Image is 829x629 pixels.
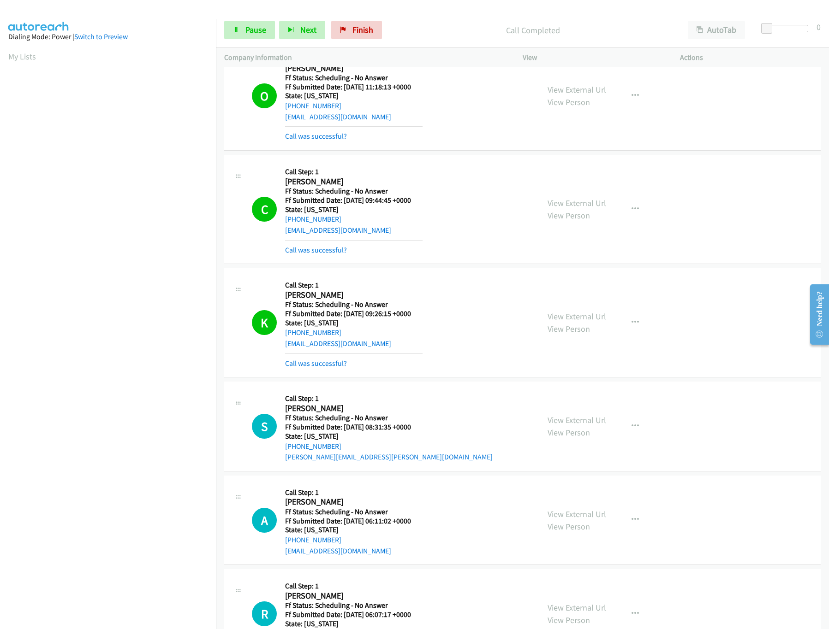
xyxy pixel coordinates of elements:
[252,508,277,533] h1: A
[285,176,423,187] h2: [PERSON_NAME]
[285,591,423,601] h2: [PERSON_NAME]
[548,97,590,107] a: View Person
[8,71,216,509] iframe: Dialpad
[548,323,590,334] a: View Person
[252,310,277,335] h1: K
[74,32,128,41] a: Switch to Preview
[285,517,423,526] h5: Ff Submitted Date: [DATE] 06:11:02 +0000
[523,52,663,63] p: View
[252,414,277,439] h1: S
[8,51,36,62] a: My Lists
[285,226,391,235] a: [EMAIL_ADDRESS][DOMAIN_NAME]
[285,309,423,318] h5: Ff Submitted Date: [DATE] 09:26:15 +0000
[548,198,606,208] a: View External Url
[394,24,671,36] p: Call Completed
[285,73,423,82] h5: Ff Status: Scheduling - No Answer
[285,91,423,100] h5: State: [US_STATE]
[252,601,277,626] div: The call is yet to be attempted
[285,507,423,517] h5: Ff Status: Scheduling - No Answer
[548,615,590,625] a: View Person
[300,24,316,35] span: Next
[285,328,341,337] a: [PHONE_NUMBER]
[285,432,493,441] h5: State: [US_STATE]
[285,300,423,309] h5: Ff Status: Scheduling - No Answer
[285,318,423,328] h5: State: [US_STATE]
[331,21,382,39] a: Finish
[285,246,347,254] a: Call was successful?
[285,132,347,141] a: Call was successful?
[224,52,506,63] p: Company Information
[803,278,829,351] iframe: Resource Center
[285,339,391,348] a: [EMAIL_ADDRESS][DOMAIN_NAME]
[688,21,745,39] button: AutoTab
[285,423,493,432] h5: Ff Submitted Date: [DATE] 08:31:35 +0000
[285,359,347,368] a: Call was successful?
[285,497,423,507] h2: [PERSON_NAME]
[285,601,423,610] h5: Ff Status: Scheduling - No Answer
[352,24,373,35] span: Finish
[285,547,391,555] a: [EMAIL_ADDRESS][DOMAIN_NAME]
[285,281,423,290] h5: Call Step: 1
[224,21,275,39] a: Pause
[817,21,821,33] div: 0
[285,394,493,403] h5: Call Step: 1
[285,82,423,92] h5: Ff Submitted Date: [DATE] 11:18:13 +0000
[285,196,423,205] h5: Ff Submitted Date: [DATE] 09:44:45 +0000
[285,610,423,619] h5: Ff Submitted Date: [DATE] 06:07:17 +0000
[285,535,341,544] a: [PHONE_NUMBER]
[548,521,590,532] a: View Person
[285,290,423,300] h2: [PERSON_NAME]
[252,508,277,533] div: The call is yet to be attempted
[548,311,606,322] a: View External Url
[285,187,423,196] h5: Ff Status: Scheduling - No Answer
[8,31,208,42] div: Dialing Mode: Power |
[285,63,423,74] h2: [PERSON_NAME]
[548,415,606,425] a: View External Url
[548,427,590,438] a: View Person
[285,205,423,214] h5: State: [US_STATE]
[285,112,391,121] a: [EMAIL_ADDRESS][DOMAIN_NAME]
[285,403,423,414] h2: [PERSON_NAME]
[680,52,821,63] p: Actions
[285,453,493,461] a: [PERSON_NAME][EMAIL_ADDRESS][PERSON_NAME][DOMAIN_NAME]
[285,215,341,223] a: [PHONE_NUMBER]
[245,24,266,35] span: Pause
[285,101,341,110] a: [PHONE_NUMBER]
[548,84,606,95] a: View External Url
[252,414,277,439] div: The call is yet to be attempted
[285,582,423,591] h5: Call Step: 1
[548,602,606,613] a: View External Url
[766,25,808,32] div: Delay between calls (in seconds)
[285,488,423,497] h5: Call Step: 1
[285,167,423,176] h5: Call Step: 1
[252,197,277,222] h1: C
[279,21,325,39] button: Next
[285,442,341,451] a: [PHONE_NUMBER]
[285,619,423,629] h5: State: [US_STATE]
[548,210,590,221] a: View Person
[285,525,423,535] h5: State: [US_STATE]
[252,601,277,626] h1: R
[285,413,493,423] h5: Ff Status: Scheduling - No Answer
[252,83,277,108] h1: O
[548,509,606,519] a: View External Url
